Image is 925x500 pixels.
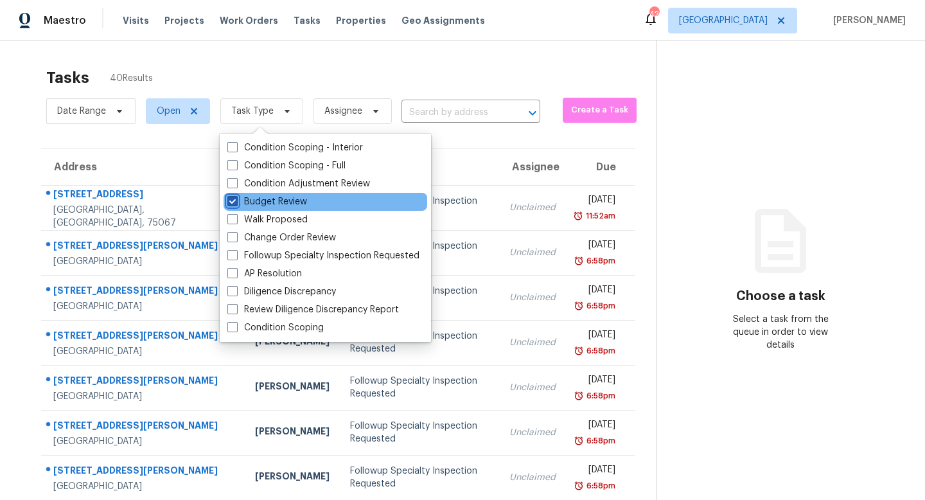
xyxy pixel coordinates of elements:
span: Assignee [324,105,362,118]
img: Overdue Alarm Icon [573,210,583,222]
label: Followup Specialty Inspection Requested [227,249,419,262]
div: [PERSON_NAME] [255,470,330,486]
div: [STREET_ADDRESS][PERSON_NAME] [53,239,234,255]
span: Work Orders [220,14,278,27]
div: [DATE] [576,193,616,210]
img: Overdue Alarm Icon [574,434,584,447]
label: Condition Scoping - Interior [227,141,363,154]
label: Change Order Review [227,231,336,244]
div: [GEOGRAPHIC_DATA] [53,345,234,358]
span: [PERSON_NAME] [828,14,906,27]
span: Create a Task [569,103,630,118]
div: 11:52am [583,210,615,222]
div: [GEOGRAPHIC_DATA] [53,435,234,448]
div: 6:58pm [584,299,615,312]
div: [GEOGRAPHIC_DATA] [53,390,234,403]
label: Condition Scoping - Full [227,159,346,172]
img: Overdue Alarm Icon [574,479,584,492]
div: [DATE] [576,238,616,254]
img: Overdue Alarm Icon [574,344,584,357]
span: Open [157,105,181,118]
span: Tasks [294,16,321,25]
div: [GEOGRAPHIC_DATA] [53,480,234,493]
label: Walk Proposed [227,213,308,226]
div: Unclaimed [509,426,556,439]
div: 6:58pm [584,389,615,402]
label: Condition Adjustment Review [227,177,370,190]
span: Visits [123,14,149,27]
div: Followup Specialty Inspection Requested [350,465,489,490]
div: 6:58pm [584,434,615,447]
img: Overdue Alarm Icon [574,254,584,267]
label: Review Diligence Discrepancy Report [227,303,399,316]
th: Due [566,149,636,185]
div: 42 [649,8,658,21]
div: [STREET_ADDRESS][PERSON_NAME] [53,419,234,435]
h3: Choose a task [736,290,825,303]
div: [STREET_ADDRESS] [53,188,234,204]
div: 6:58pm [584,344,615,357]
div: 6:58pm [584,479,615,492]
div: Unclaimed [509,291,556,304]
div: Followup Specialty Inspection Requested [350,375,489,400]
div: [DATE] [576,328,616,344]
div: Unclaimed [509,336,556,349]
h2: Tasks [46,71,89,84]
div: Followup Specialty Inspection Requested [350,420,489,445]
span: 40 Results [110,72,153,85]
div: [STREET_ADDRESS][PERSON_NAME] [53,374,234,390]
div: [DATE] [576,418,616,434]
div: Unclaimed [509,471,556,484]
span: Geo Assignments [401,14,485,27]
span: [GEOGRAPHIC_DATA] [679,14,768,27]
div: [STREET_ADDRESS][PERSON_NAME] [53,284,234,300]
div: [PERSON_NAME] [255,425,330,441]
img: Overdue Alarm Icon [574,299,584,312]
label: Condition Scoping [227,321,324,334]
div: Followup Specialty Inspection Requested [350,330,489,355]
div: [DATE] [576,463,616,479]
div: Unclaimed [509,246,556,259]
span: Projects [164,14,204,27]
div: [STREET_ADDRESS][PERSON_NAME] [53,464,234,480]
div: [GEOGRAPHIC_DATA], [GEOGRAPHIC_DATA], 75067 [53,204,234,229]
span: Maestro [44,14,86,27]
div: [STREET_ADDRESS][PERSON_NAME] [53,329,234,345]
div: [GEOGRAPHIC_DATA] [53,300,234,313]
span: Task Type [231,105,274,118]
button: Open [524,104,542,122]
img: Overdue Alarm Icon [574,389,584,402]
label: Budget Review [227,195,307,208]
label: Diligence Discrepancy [227,285,336,298]
label: AP Resolution [227,267,302,280]
input: Search by address [401,103,504,123]
div: [PERSON_NAME] [255,380,330,396]
th: Assignee [499,149,566,185]
button: Create a Task [563,98,637,123]
div: Unclaimed [509,381,556,394]
div: [DATE] [576,283,616,299]
div: [PERSON_NAME] [255,335,330,351]
th: Address [41,149,245,185]
div: Select a task from the queue in order to view details [719,313,843,352]
div: Unclaimed [509,201,556,214]
span: Date Range [57,105,106,118]
div: [GEOGRAPHIC_DATA] [53,255,234,268]
div: 6:58pm [584,254,615,267]
div: [DATE] [576,373,616,389]
span: Properties [336,14,386,27]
